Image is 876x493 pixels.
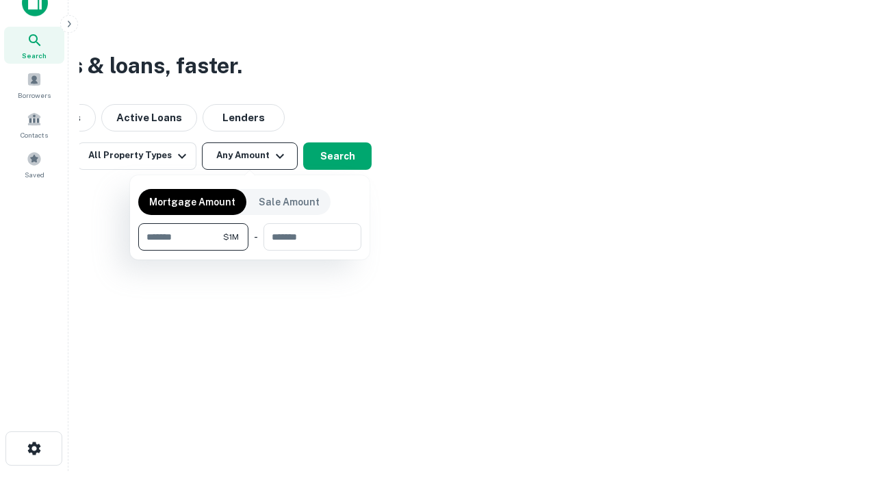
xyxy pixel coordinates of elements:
[808,383,876,449] iframe: Chat Widget
[259,194,320,210] p: Sale Amount
[223,231,239,243] span: $1M
[149,194,235,210] p: Mortgage Amount
[254,223,258,251] div: -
